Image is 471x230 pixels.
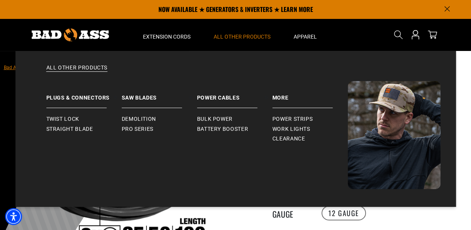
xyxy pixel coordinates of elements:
a: cart [426,30,439,39]
span: Work Lights [272,126,310,133]
a: Power Strips [272,114,348,124]
span: Straight Blade [46,126,93,133]
a: Twist Lock [46,114,122,124]
a: Pro Series [122,124,197,134]
a: Battery Booster [197,124,272,134]
a: Plugs & Connectors [46,81,122,108]
a: Straight Blade [46,124,122,134]
span: Apparel [294,33,317,40]
a: Saw Blades [122,81,197,108]
a: Work Lights [272,124,348,134]
a: Clearance [272,134,348,144]
nav: breadcrumbs [4,63,233,72]
span: Clearance [272,135,305,142]
span: Pro Series [122,126,153,133]
span: Battery Booster [197,126,248,133]
summary: All Other Products [202,19,282,51]
span: Twist Lock [46,116,79,123]
span: Power Strips [272,116,313,123]
summary: Extension Cords [131,19,202,51]
summary: Apparel [282,19,328,51]
label: 12 Gauge [321,206,366,220]
span: Demolition [122,116,156,123]
div: Accessibility Menu [5,208,22,225]
span: Extension Cords [143,33,190,40]
legend: Gauge [272,208,311,218]
a: All Other Products [31,64,440,81]
img: Bad Ass Extension Cords [348,81,440,189]
a: Power Cables [197,81,272,108]
a: Bulk Power [197,114,272,124]
img: Bad Ass Extension Cords [32,29,109,41]
a: Battery Booster More Power Strips [272,81,348,108]
a: Demolition [122,114,197,124]
span: All Other Products [214,33,270,40]
a: Open this option [409,19,422,51]
summary: Search [392,29,405,41]
a: Bad Ass Extension Cords [4,65,56,70]
span: Bulk Power [197,116,233,123]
